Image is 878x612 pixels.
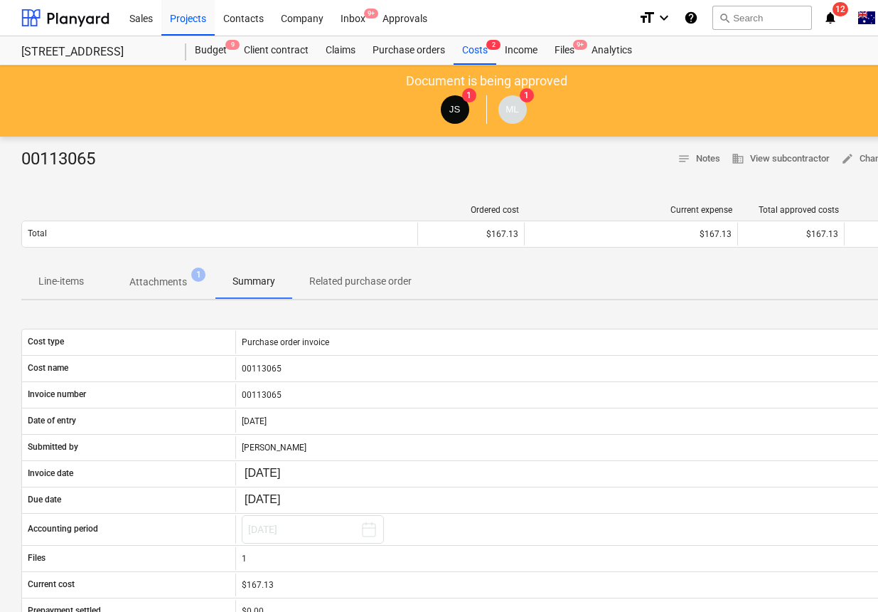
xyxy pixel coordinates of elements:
[655,9,673,26] i: keyboard_arrow_down
[28,362,68,374] p: Cost name
[726,148,835,170] button: View subcontractor
[530,205,732,215] div: Current expense
[520,88,534,102] span: 1
[462,88,476,102] span: 1
[732,151,830,167] span: View subcontractor
[28,523,98,535] p: Accounting period
[807,544,878,612] iframe: Chat Widget
[496,36,546,65] a: Income
[21,148,107,171] div: 00113065
[232,274,275,289] p: Summary
[449,104,461,115] span: JS
[28,415,76,427] p: Date of entry
[225,40,240,50] span: 9
[583,36,641,65] a: Analytics
[186,36,235,65] a: Budget9
[28,494,61,506] p: Due date
[317,36,364,65] a: Claims
[242,464,309,484] input: Change
[28,336,64,348] p: Cost type
[638,9,655,26] i: format_size
[672,148,726,170] button: Notes
[505,104,519,115] span: ML
[235,36,317,65] a: Client contract
[744,205,839,215] div: Total approved costs
[28,468,73,480] p: Invoice date
[454,36,496,65] div: Costs
[712,6,812,30] button: Search
[186,36,235,65] div: Budget
[678,152,690,165] span: notes
[28,441,78,453] p: Submitted by
[364,9,378,19] span: 9+
[498,95,527,124] div: Matt Lebon
[38,274,84,289] p: Line-items
[424,205,519,215] div: Ordered cost
[546,36,583,65] div: Files
[678,151,720,167] span: Notes
[242,490,309,510] input: Change
[454,36,496,65] a: Costs2
[28,228,47,240] p: Total
[486,40,500,50] span: 2
[21,45,169,60] div: [STREET_ADDRESS]
[573,40,587,50] span: 9+
[424,229,518,239] div: $167.13
[719,12,730,23] span: search
[191,268,205,282] span: 1
[684,9,698,26] i: Knowledge base
[28,389,86,401] p: Invoice number
[364,36,454,65] a: Purchase orders
[441,95,469,124] div: Jacob Salta
[242,515,384,544] button: [DATE]
[732,152,744,165] span: business
[744,229,838,239] div: $167.13
[530,229,732,239] div: $167.13
[28,552,45,564] p: Files
[841,152,854,165] span: edit
[129,275,187,290] p: Attachments
[309,274,412,289] p: Related purchase order
[406,73,567,90] p: Document is being approved
[823,9,837,26] i: notifications
[833,2,848,16] span: 12
[546,36,583,65] a: Files9+
[28,579,75,591] p: Current cost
